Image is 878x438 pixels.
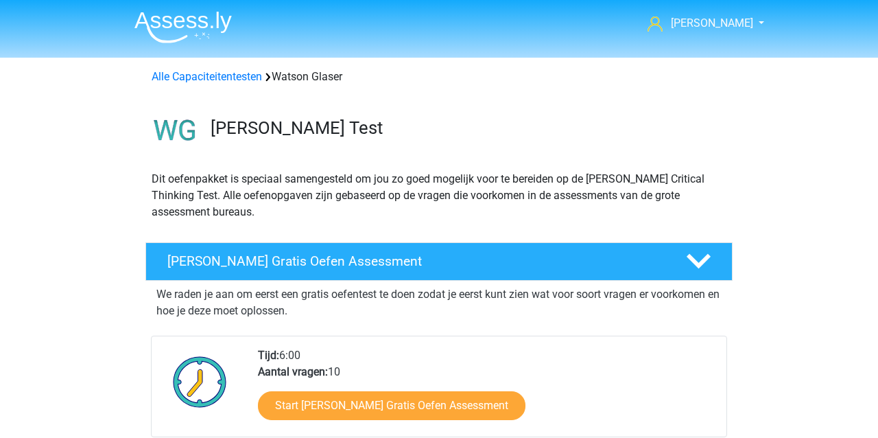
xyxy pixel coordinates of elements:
h3: [PERSON_NAME] Test [211,117,722,139]
a: Start [PERSON_NAME] Gratis Oefen Assessment [258,391,525,420]
img: Klok [165,347,235,416]
b: Tijd: [258,349,279,362]
div: Watson Glaser [146,69,732,85]
a: Alle Capaciteitentesten [152,70,262,83]
b: Aantal vragen: [258,365,328,378]
div: 6:00 10 [248,347,726,437]
p: Dit oefenpakket is speciaal samengesteld om jou zo goed mogelijk voor te bereiden op de [PERSON_N... [152,171,726,220]
a: [PERSON_NAME] [642,15,755,32]
h4: [PERSON_NAME] Gratis Oefen Assessment [167,253,664,269]
span: [PERSON_NAME] [671,16,753,30]
img: Assessly [134,11,232,43]
img: watson glaser [146,102,204,160]
a: [PERSON_NAME] Gratis Oefen Assessment [140,242,738,281]
p: We raden je aan om eerst een gratis oefentest te doen zodat je eerst kunt zien wat voor soort vra... [156,286,722,319]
